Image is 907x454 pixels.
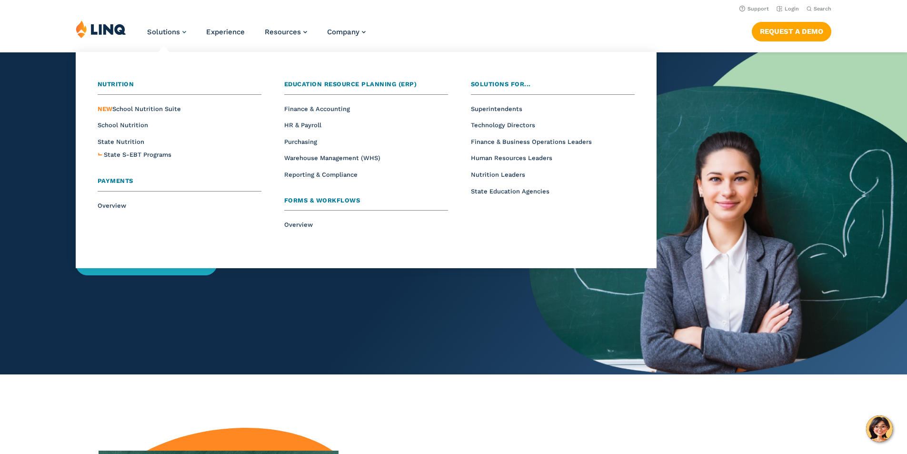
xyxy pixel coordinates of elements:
img: Home Banner [529,52,907,374]
a: Education Resource Planning (ERP) [284,80,448,95]
span: State S-EBT Programs [104,151,171,158]
span: Solutions for... [471,81,531,88]
a: Purchasing [284,138,317,145]
a: Nutrition [98,80,261,95]
span: School Nutrition Suite [98,105,181,112]
a: Finance & Accounting [284,105,350,112]
button: Open Search Bar [807,5,831,12]
a: Human Resources Leaders [471,154,552,161]
nav: Primary Navigation [147,20,366,51]
a: Solutions [147,28,186,36]
a: Login [777,6,799,12]
a: State Education Agencies [471,188,549,195]
span: Company [327,28,359,36]
a: Overview [284,221,313,228]
a: Company [327,28,366,36]
a: Request a Demo [752,22,831,41]
a: Finance & Business Operations Leaders [471,138,592,145]
a: Experience [206,28,245,36]
img: LINQ | K‑12 Software [76,20,126,38]
span: Payments [98,177,133,184]
a: Support [739,6,769,12]
a: HR & Payroll [284,121,321,129]
a: School Nutrition [98,121,148,129]
a: Resources [265,28,307,36]
a: Superintendents [471,105,522,112]
a: Nutrition Leaders [471,171,525,178]
a: Technology Directors [471,121,535,129]
a: Reporting & Compliance [284,171,358,178]
a: NEWSchool Nutrition Suite [98,105,181,112]
a: Payments [98,176,261,192]
span: Nutrition [98,81,134,88]
span: Search [814,6,831,12]
span: Forms & Workflows [284,197,360,204]
button: Hello, have a question? Let’s chat. [866,415,893,442]
a: Solutions for... [471,80,635,95]
a: Forms & Workflows [284,196,448,211]
a: State S-EBT Programs [104,150,171,160]
a: Warehouse Management (WHS) [284,154,380,161]
nav: Button Navigation [752,20,831,41]
a: State Nutrition [98,138,144,145]
span: Resources [265,28,301,36]
span: Education Resource Planning (ERP) [284,81,417,88]
span: Solutions [147,28,180,36]
span: NEW [98,105,112,112]
a: Overview [98,202,126,209]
